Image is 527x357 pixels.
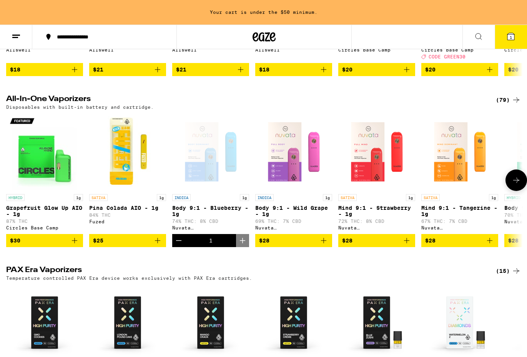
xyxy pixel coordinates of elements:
a: Open page for Grapefruit Glow Up AIO - 1g from Circles Base Camp [6,113,83,234]
button: Add to bag [89,234,166,247]
span: $28 [342,237,352,244]
img: Nuvata (CA) - Mind 9:1 - Strawberry - 1g [338,113,415,190]
p: Body 9:1 - Blueberry - 1g [172,205,249,217]
p: 87% THC [6,219,83,224]
p: 1g [157,194,166,201]
button: Add to bag [421,234,498,247]
p: 84% THC [89,213,166,218]
div: Nuvata ([GEOGRAPHIC_DATA]) [338,225,415,230]
img: Nuvata (CA) - Body 9:1 - Wild Grape - 1g [255,113,332,190]
button: Redirect to URL [0,0,420,56]
p: SATIVA [421,194,440,201]
button: Add to bag [6,63,83,76]
h2: PAX Era Vaporizers [6,266,483,276]
span: $21 [176,66,186,73]
div: Circles Base Camp [421,47,498,52]
p: Pina Colada AIO - 1g [89,205,166,211]
button: Add to bag [255,234,332,247]
div: Nuvata ([GEOGRAPHIC_DATA]) [255,225,332,230]
span: $25 [93,237,103,244]
span: $28 [259,237,269,244]
div: Fuzed [89,219,166,224]
p: Disposables with built-in battery and cartridge. [6,105,154,110]
p: Mind 9:1 - Strawberry - 1g [338,205,415,217]
p: SATIVA [338,194,357,201]
span: $18 [10,66,20,73]
div: Circles Base Camp [6,225,83,230]
span: $20 [342,66,352,73]
p: INDICA [255,194,274,201]
p: 67% THC: 7% CBD [421,219,498,224]
div: Circles Base Camp [338,47,415,52]
p: 72% THC: 8% CBD [338,219,415,224]
p: HYBRID [504,194,523,201]
a: Open page for Body 9:1 - Wild Grape - 1g from Nuvata (CA) [255,113,332,234]
button: Increment [236,234,249,247]
a: (15) [496,266,521,276]
button: 1 [495,25,527,49]
a: Open page for Mind 9:1 - Tangerine - 1g from Nuvata (CA) [421,113,498,234]
span: $18 [259,66,269,73]
img: Circles Base Camp - Grapefruit Glow Up AIO - 1g [6,113,83,190]
button: Add to bag [6,234,83,247]
a: Open page for Body 9:1 - Blueberry - 1g from Nuvata (CA) [172,113,249,234]
p: Body 9:1 - Wild Grape - 1g [255,205,332,217]
button: Add to bag [89,63,166,76]
p: 1g [323,194,332,201]
span: Hi. Need any help? [5,5,55,12]
p: 1g [240,194,249,201]
button: Decrement [172,234,185,247]
button: Add to bag [255,63,332,76]
h2: All-In-One Vaporizers [6,95,483,105]
a: Open page for Mind 9:1 - Strawberry - 1g from Nuvata (CA) [338,113,415,234]
p: 1g [74,194,83,201]
button: Add to bag [172,63,249,76]
button: Add to bag [421,63,498,76]
span: $28 [508,237,519,244]
span: $30 [10,237,20,244]
p: SATIVA [89,194,108,201]
span: $20 [508,66,519,73]
p: Grapefruit Glow Up AIO - 1g [6,205,83,217]
span: $28 [425,237,436,244]
span: $20 [425,66,436,73]
div: Nuvata ([GEOGRAPHIC_DATA]) [421,225,498,230]
p: 1g [489,194,498,201]
div: Allswell [6,47,83,52]
div: Allswell [89,47,166,52]
p: HYBRID [6,194,25,201]
div: 1 [209,237,213,244]
p: 74% THC: 8% CBD [172,219,249,224]
img: Nuvata (CA) - Mind 9:1 - Tangerine - 1g [421,113,498,190]
div: Allswell [172,47,249,52]
button: Add to bag [338,63,415,76]
p: 1g [406,194,415,201]
span: $21 [93,66,103,73]
span: CODE GREEN30 [429,54,465,59]
div: Allswell [255,47,332,52]
a: (79) [496,95,521,105]
p: Temperature controlled PAX Era device works exclusively with PAX Era cartridges. [6,276,252,281]
p: INDICA [172,194,191,201]
p: 69% THC: 7% CBD [255,219,332,224]
img: Fuzed - Pina Colada AIO - 1g [89,113,166,190]
p: Mind 9:1 - Tangerine - 1g [421,205,498,217]
button: Add to bag [338,234,415,247]
div: Nuvata ([GEOGRAPHIC_DATA]) [172,225,249,230]
span: 1 [510,35,512,40]
a: Open page for Pina Colada AIO - 1g from Fuzed [89,113,166,234]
